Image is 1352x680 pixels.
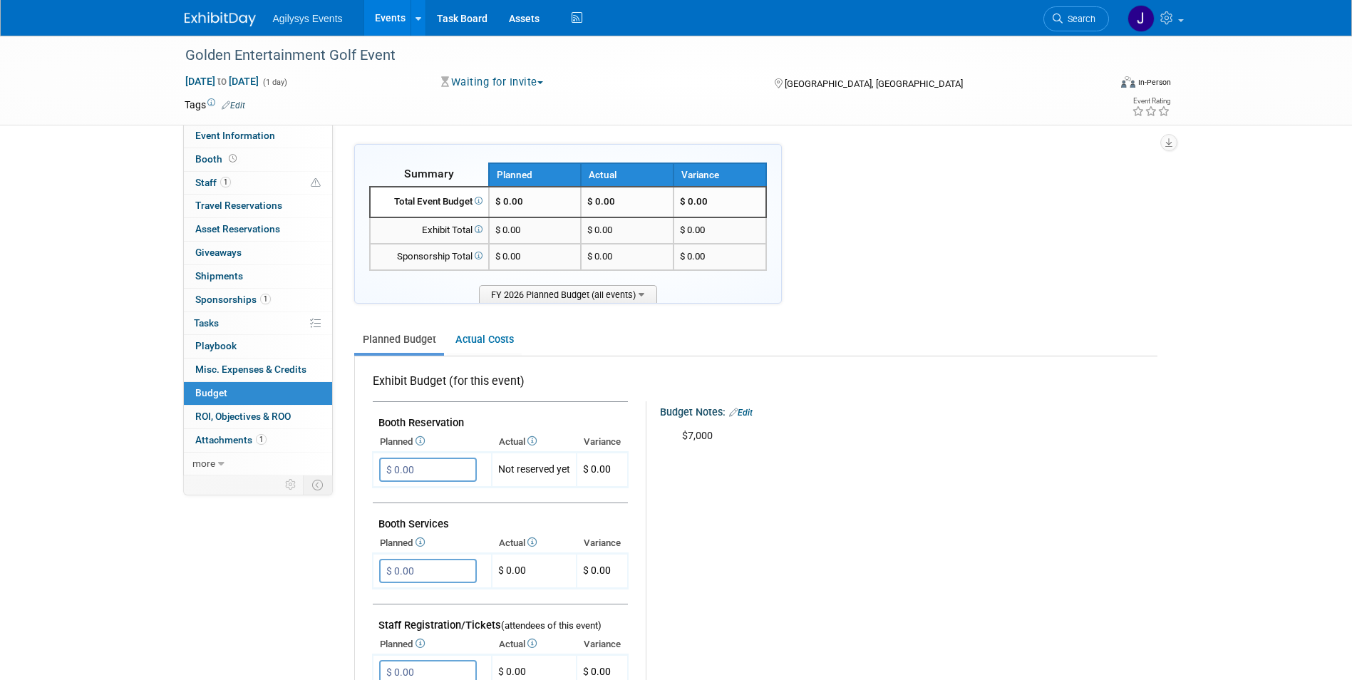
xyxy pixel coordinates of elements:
[492,554,577,589] td: $ 0.00
[1137,77,1171,88] div: In-Person
[373,432,492,452] th: Planned
[1043,6,1109,31] a: Search
[680,225,705,235] span: $ 0.00
[194,317,219,329] span: Tasks
[404,167,454,180] span: Summary
[495,251,520,262] span: $ 0.00
[583,666,611,677] span: $ 0.00
[184,218,332,241] a: Asset Reservations
[220,177,231,187] span: 1
[495,196,523,207] span: $ 0.00
[680,196,708,207] span: $ 0.00
[195,200,282,211] span: Travel Reservations
[581,244,674,270] td: $ 0.00
[184,406,332,428] a: ROI, Objectives & ROO
[215,76,229,87] span: to
[373,503,628,534] td: Booth Services
[1025,74,1172,96] div: Event Format
[195,223,280,235] span: Asset Reservations
[185,12,256,26] img: ExhibitDay
[195,411,291,422] span: ROI, Objectives & ROO
[581,217,674,244] td: $ 0.00
[184,335,332,358] a: Playbook
[373,533,492,553] th: Planned
[373,374,622,397] div: Exhibit Budget (for this event)
[185,75,259,88] span: [DATE] [DATE]
[195,387,227,398] span: Budget
[479,285,657,303] span: FY 2026 Planned Budget (all events)
[195,130,275,141] span: Event Information
[311,177,321,190] span: Potential Scheduling Conflict -- at least one attendee is tagged in another overlapping event.
[672,422,1130,450] div: $7,000
[184,289,332,311] a: Sponsorships1
[1127,5,1155,32] img: Jennifer Bridell
[376,224,483,237] div: Exhibit Total
[577,432,628,452] th: Variance
[184,359,332,381] a: Misc. Expenses & Credits
[674,163,766,187] th: Variance
[192,458,215,469] span: more
[581,163,674,187] th: Actual
[180,43,1088,68] div: Golden Entertainment Golf Event
[195,270,243,282] span: Shipments
[729,408,753,418] a: Edit
[184,148,332,171] a: Booth
[184,265,332,288] a: Shipments
[195,340,237,351] span: Playbook
[489,163,582,187] th: Planned
[492,432,577,452] th: Actual
[680,251,705,262] span: $ 0.00
[492,533,577,553] th: Actual
[195,434,267,445] span: Attachments
[376,250,483,264] div: Sponsorship Total
[195,177,231,188] span: Staff
[492,634,577,654] th: Actual
[583,463,611,475] span: $ 0.00
[185,98,245,112] td: Tags
[583,565,611,576] span: $ 0.00
[222,101,245,110] a: Edit
[436,75,549,90] button: Waiting for Invite
[184,382,332,405] a: Budget
[577,533,628,553] th: Variance
[660,401,1156,420] div: Budget Notes:
[447,326,522,353] a: Actual Costs
[373,604,628,635] td: Staff Registration/Tickets
[184,453,332,475] a: more
[373,402,628,433] td: Booth Reservation
[303,475,332,494] td: Toggle Event Tabs
[184,125,332,148] a: Event Information
[262,78,287,87] span: (1 day)
[195,294,271,305] span: Sponsorships
[1132,98,1170,105] div: Event Rating
[184,312,332,335] a: Tasks
[581,187,674,217] td: $ 0.00
[260,294,271,304] span: 1
[577,634,628,654] th: Variance
[495,225,520,235] span: $ 0.00
[501,620,602,631] span: (attendees of this event)
[184,172,332,195] a: Staff1
[195,153,239,165] span: Booth
[376,195,483,209] div: Total Event Budget
[184,195,332,217] a: Travel Reservations
[785,78,963,89] span: [GEOGRAPHIC_DATA], [GEOGRAPHIC_DATA]
[1063,14,1095,24] span: Search
[373,634,492,654] th: Planned
[195,364,306,375] span: Misc. Expenses & Credits
[184,429,332,452] a: Attachments1
[195,247,242,258] span: Giveaways
[354,326,444,353] a: Planned Budget
[279,475,304,494] td: Personalize Event Tab Strip
[226,153,239,164] span: Booth not reserved yet
[1121,76,1135,88] img: Format-Inperson.png
[184,242,332,264] a: Giveaways
[492,453,577,488] td: Not reserved yet
[256,434,267,445] span: 1
[273,13,343,24] span: Agilysys Events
